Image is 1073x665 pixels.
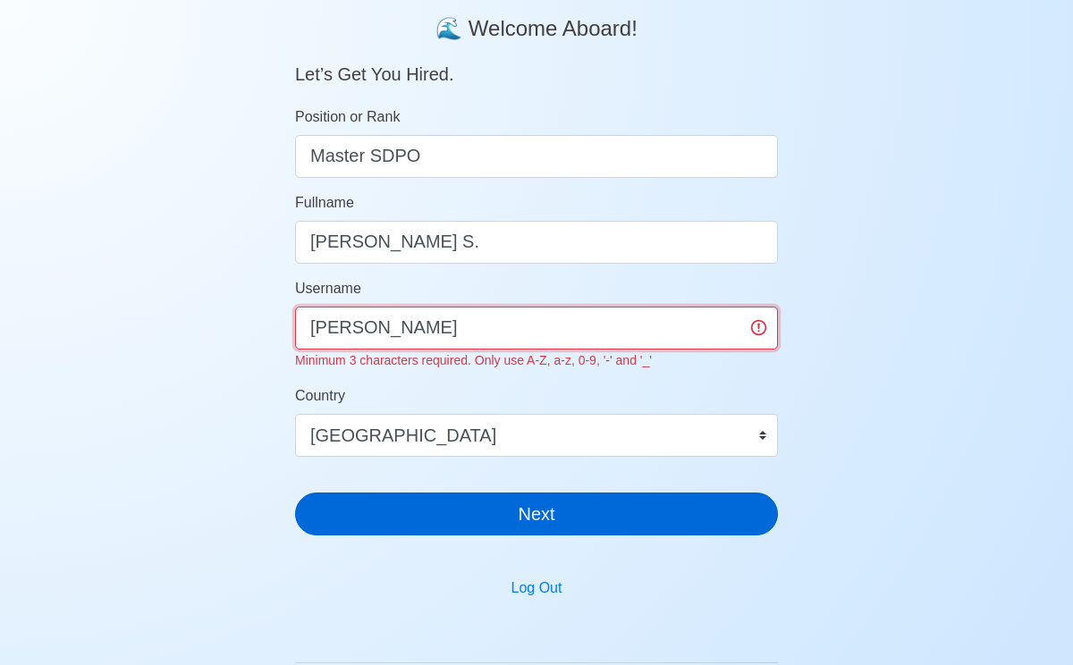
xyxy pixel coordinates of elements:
span: Position or Rank [295,109,400,124]
span: Fullname [295,195,354,210]
button: Log Out [500,571,574,605]
h4: 🌊 Welcome Aboard! [295,2,778,42]
button: Next [295,492,778,535]
small: Minimum 3 characters required. Only use A-Z, a-z, 0-9, '-' and '_' [295,353,652,367]
input: ex. 2nd Officer w/Master License [295,135,778,178]
input: Ex. donaldcris [295,307,778,349]
span: Username [295,281,361,296]
label: Country [295,385,345,407]
input: Your Fullname [295,221,778,264]
h5: Let’s Get You Hired. [295,42,778,85]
